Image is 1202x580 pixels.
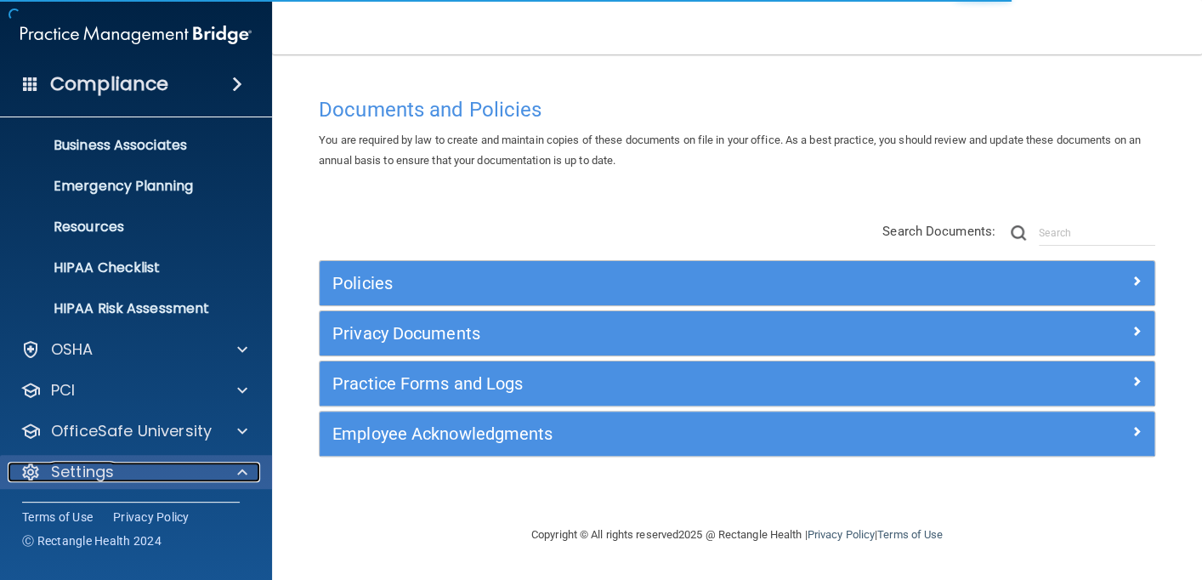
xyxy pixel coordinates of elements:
img: ic-search.3b580494.png [1011,225,1026,241]
p: Emergency Planning [11,178,243,195]
p: PCI [51,380,75,401]
img: PMB logo [20,18,252,52]
p: OfficeSafe University [51,421,212,441]
h5: Practice Forms and Logs [332,374,933,393]
a: Settings [20,462,247,482]
a: Privacy Policy [807,528,874,541]
p: HIPAA Risk Assessment [11,300,243,317]
h5: Privacy Documents [332,324,933,343]
a: Privacy Policy [113,509,190,526]
a: Practice Forms and Logs [332,370,1142,397]
a: OfficeSafe University [20,421,247,441]
h5: Policies [332,274,933,293]
p: Resources [11,219,243,236]
a: Terms of Use [877,528,943,541]
a: Policies [332,270,1142,297]
a: Employee Acknowledgments [332,420,1142,447]
p: HIPAA Checklist [11,259,243,276]
h4: Documents and Policies [319,99,1155,121]
p: OSHA [51,339,94,360]
p: Settings [51,462,114,482]
p: Business Associates [11,137,243,154]
span: You are required by law to create and maintain copies of these documents on file in your office. ... [319,134,1141,167]
span: Search Documents: [882,224,995,239]
a: PCI [20,380,247,401]
input: Search [1039,220,1155,246]
a: OSHA [20,339,247,360]
div: Copyright © All rights reserved 2025 @ Rectangle Health | | [427,508,1047,562]
a: Terms of Use [22,509,93,526]
span: Ⓒ Rectangle Health 2024 [22,532,162,549]
a: Privacy Documents [332,320,1142,347]
h4: Compliance [50,72,168,96]
h5: Employee Acknowledgments [332,424,933,443]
